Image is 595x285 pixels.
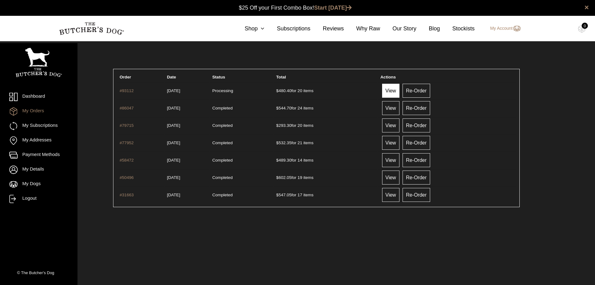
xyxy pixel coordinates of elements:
[276,88,291,93] span: 480.40
[276,193,291,197] span: 547.05
[212,75,225,79] span: Status
[276,106,279,110] span: $
[120,88,134,93] a: #93112
[274,82,377,99] td: for 20 items
[167,158,180,163] time: [DATE]
[120,175,134,180] a: #50496
[264,24,310,33] a: Subscriptions
[210,117,273,134] td: Completed
[210,100,273,116] td: Completed
[276,158,279,163] span: $
[274,186,377,203] td: for 17 items
[167,88,180,93] time: [DATE]
[232,24,264,33] a: Shop
[584,4,589,11] a: close
[210,186,273,203] td: Completed
[582,23,588,29] div: 0
[314,5,352,11] a: Start [DATE]
[382,84,399,98] a: View
[210,152,273,168] td: Completed
[403,118,430,132] a: Re-Order
[382,136,399,150] a: View
[440,24,475,33] a: Stockists
[167,106,180,110] time: [DATE]
[274,152,377,168] td: for 14 items
[382,118,399,132] a: View
[274,117,377,134] td: for 20 items
[276,175,291,180] span: 602.05
[403,136,430,150] a: Re-Order
[120,75,131,79] span: Order
[274,100,377,116] td: for 24 items
[120,106,134,110] a: #86047
[167,123,180,128] time: [DATE]
[9,180,68,189] a: My Dogs
[276,175,279,180] span: $
[381,75,396,79] span: Actions
[9,136,68,145] a: My Addresses
[9,93,68,101] a: Dashboard
[276,123,291,128] span: 293.30
[15,48,62,77] img: TBD_Portrait_Logo_White.png
[382,153,399,167] a: View
[167,175,180,180] time: [DATE]
[120,140,134,145] a: #77952
[310,24,344,33] a: Reviews
[9,122,68,130] a: My Subscriptions
[403,101,430,115] a: Re-Order
[380,24,416,33] a: Our Story
[167,75,176,79] span: Date
[274,134,377,151] td: for 21 items
[382,188,399,202] a: View
[9,195,68,203] a: Logout
[344,24,380,33] a: Why Raw
[210,82,273,99] td: Processing
[382,171,399,185] a: View
[403,153,430,167] a: Re-Order
[274,169,377,186] td: for 19 items
[403,171,430,185] a: Re-Order
[120,193,134,197] a: #31663
[276,75,286,79] span: Total
[578,25,586,33] img: TBD_Cart-Empty.png
[210,169,273,186] td: Completed
[403,188,430,202] a: Re-Order
[276,88,279,93] span: $
[167,193,180,197] time: [DATE]
[276,158,291,163] span: 489.30
[167,140,180,145] time: [DATE]
[382,101,399,115] a: View
[484,25,521,32] a: My Account
[210,134,273,151] td: Completed
[9,107,68,116] a: My Orders
[276,140,291,145] span: 532.35
[120,123,134,128] a: #79715
[276,123,279,128] span: $
[120,158,134,163] a: #58472
[9,151,68,159] a: Payment Methods
[276,140,279,145] span: $
[416,24,440,33] a: Blog
[276,106,291,110] span: 544.70
[9,166,68,174] a: My Details
[276,193,279,197] span: $
[403,84,430,98] a: Re-Order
